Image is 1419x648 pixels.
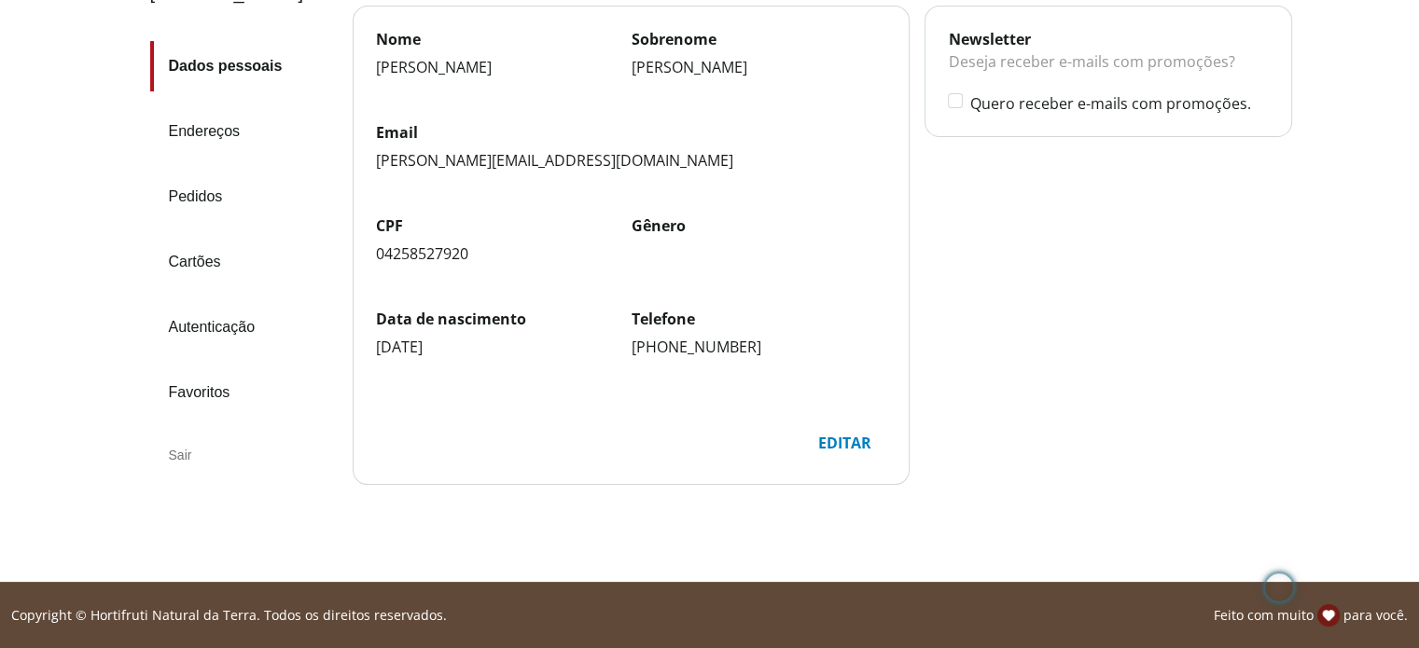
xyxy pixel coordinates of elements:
[376,122,887,143] label: Email
[801,424,886,462] button: Editar
[7,604,1412,627] div: Linha de sessão
[376,150,887,171] div: [PERSON_NAME][EMAIL_ADDRESS][DOMAIN_NAME]
[376,337,632,357] div: [DATE]
[376,215,632,236] label: CPF
[948,49,1268,92] div: Deseja receber e-mails com promoções?
[376,57,632,77] div: [PERSON_NAME]
[632,29,887,49] label: Sobrenome
[632,337,887,357] div: [PHONE_NUMBER]
[150,106,338,157] a: Endereços
[150,433,338,477] div: Sair
[150,41,338,91] a: Dados pessoais
[11,606,447,625] p: Copyright © Hortifruti Natural da Terra. Todos os direitos reservados.
[632,215,887,236] label: Gênero
[632,309,887,329] label: Telefone
[969,93,1268,114] label: Quero receber e-mails com promoções.
[376,29,632,49] label: Nome
[376,309,632,329] label: Data de nascimento
[948,29,1268,49] div: Newsletter
[802,425,885,461] div: Editar
[632,57,887,77] div: [PERSON_NAME]
[376,243,632,264] div: 04258527920
[150,172,338,222] a: Pedidos
[150,302,338,352] a: Autenticação
[1214,604,1408,627] p: Feito com muito para você.
[1317,604,1340,627] img: amor
[150,367,338,418] a: Favoritos
[150,237,338,287] a: Cartões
